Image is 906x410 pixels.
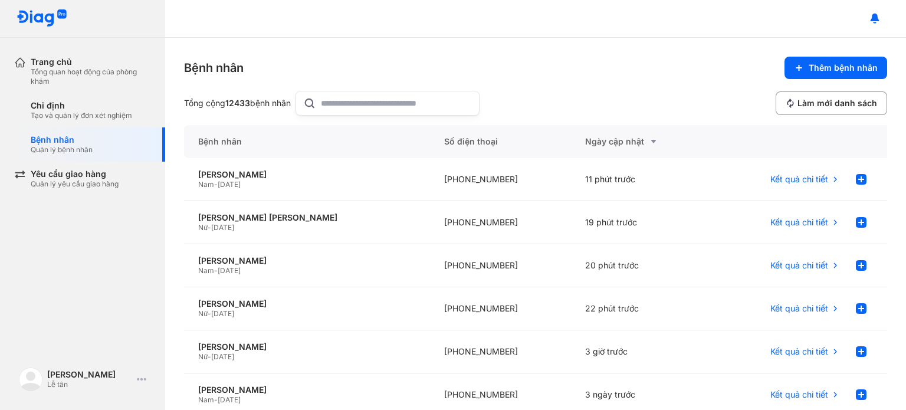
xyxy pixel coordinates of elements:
button: Thêm bệnh nhân [784,57,887,79]
div: [PHONE_NUMBER] [430,330,570,373]
button: Làm mới danh sách [776,91,887,115]
div: [PERSON_NAME] [PERSON_NAME] [198,212,416,223]
span: - [208,309,211,318]
div: Quản lý bệnh nhân [31,145,93,155]
div: Yêu cầu giao hàng [31,169,119,179]
img: logo [17,9,67,28]
div: 3 giờ trước [571,330,711,373]
span: Nam [198,180,214,189]
div: Tổng cộng bệnh nhân [184,98,291,109]
span: Nam [198,266,214,275]
img: logo [19,368,42,391]
span: - [214,266,218,275]
div: Trang chủ [31,57,151,67]
div: [PHONE_NUMBER] [430,244,570,287]
div: Bệnh nhân [184,60,244,76]
span: [DATE] [211,223,234,232]
div: Quản lý yêu cầu giao hàng [31,179,119,189]
div: Ngày cập nhật [585,135,697,149]
span: Làm mới danh sách [797,98,877,109]
span: Kết quả chi tiết [770,174,828,185]
div: [PHONE_NUMBER] [430,287,570,330]
div: [PERSON_NAME] [198,299,416,309]
span: Nữ [198,223,208,232]
span: Nữ [198,309,208,318]
div: Chỉ định [31,100,132,111]
div: 20 phút trước [571,244,711,287]
span: Kết quả chi tiết [770,217,828,228]
span: - [208,223,211,232]
span: Kết quả chi tiết [770,389,828,400]
span: [DATE] [218,266,241,275]
span: Kết quả chi tiết [770,346,828,357]
div: Tạo và quản lý đơn xét nghiệm [31,111,132,120]
div: 22 phút trước [571,287,711,330]
div: Tổng quan hoạt động của phòng khám [31,67,151,86]
div: [PHONE_NUMBER] [430,201,570,244]
div: Bệnh nhân [184,125,430,158]
span: 12433 [225,98,250,108]
span: [DATE] [211,309,234,318]
div: Bệnh nhân [31,135,93,145]
div: [PERSON_NAME] [198,385,416,395]
span: [DATE] [211,352,234,361]
div: [PERSON_NAME] [198,255,416,266]
span: Nữ [198,352,208,361]
span: Thêm bệnh nhân [809,63,878,73]
span: [DATE] [218,180,241,189]
span: - [214,395,218,404]
div: [PERSON_NAME] [198,169,416,180]
div: [PERSON_NAME] [198,342,416,352]
span: Kết quả chi tiết [770,303,828,314]
span: - [208,352,211,361]
div: 19 phút trước [571,201,711,244]
div: Số điện thoại [430,125,570,158]
span: Nam [198,395,214,404]
div: Lễ tân [47,380,132,389]
span: - [214,180,218,189]
div: 11 phút trước [571,158,711,201]
div: [PHONE_NUMBER] [430,158,570,201]
div: [PERSON_NAME] [47,369,132,380]
span: Kết quả chi tiết [770,260,828,271]
span: [DATE] [218,395,241,404]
